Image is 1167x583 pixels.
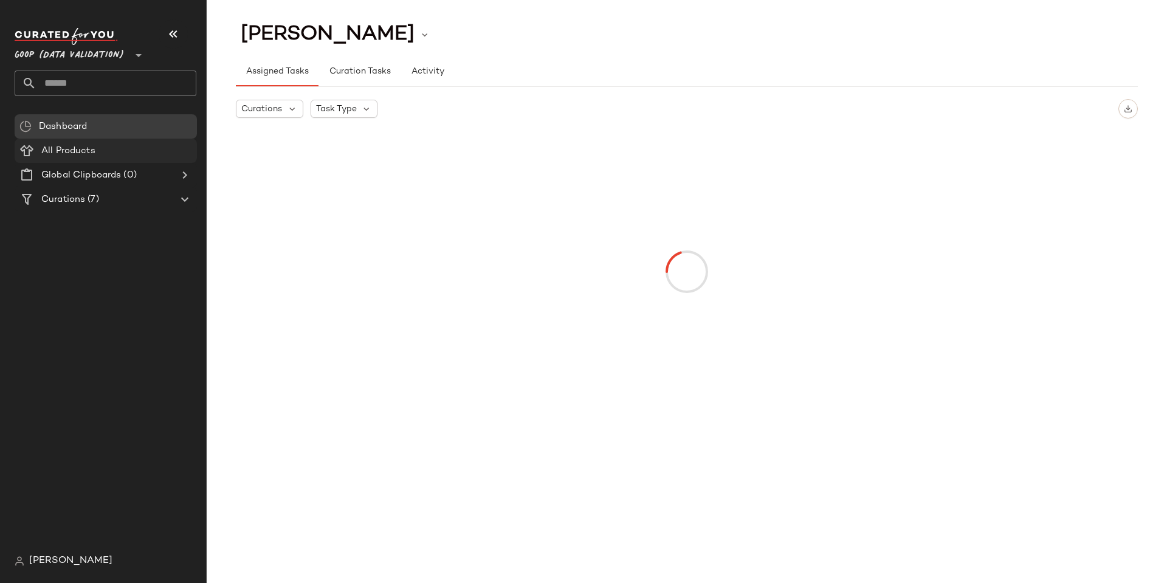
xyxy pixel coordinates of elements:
span: (7) [85,193,98,207]
img: cfy_white_logo.C9jOOHJF.svg [15,28,118,45]
span: Assigned Tasks [246,67,309,77]
span: Dashboard [39,120,87,134]
img: svg%3e [1124,105,1132,113]
span: Goop (Data Validation) [15,41,124,63]
span: [PERSON_NAME] [241,23,415,46]
span: Activity [411,67,444,77]
span: Curation Tasks [328,67,390,77]
span: Task Type [316,103,357,116]
span: Curations [241,103,282,116]
img: svg%3e [15,556,24,566]
span: (0) [121,168,136,182]
span: Curations [41,193,85,207]
img: svg%3e [19,120,32,133]
span: [PERSON_NAME] [29,554,112,568]
span: All Products [41,144,95,158]
span: Global Clipboards [41,168,121,182]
